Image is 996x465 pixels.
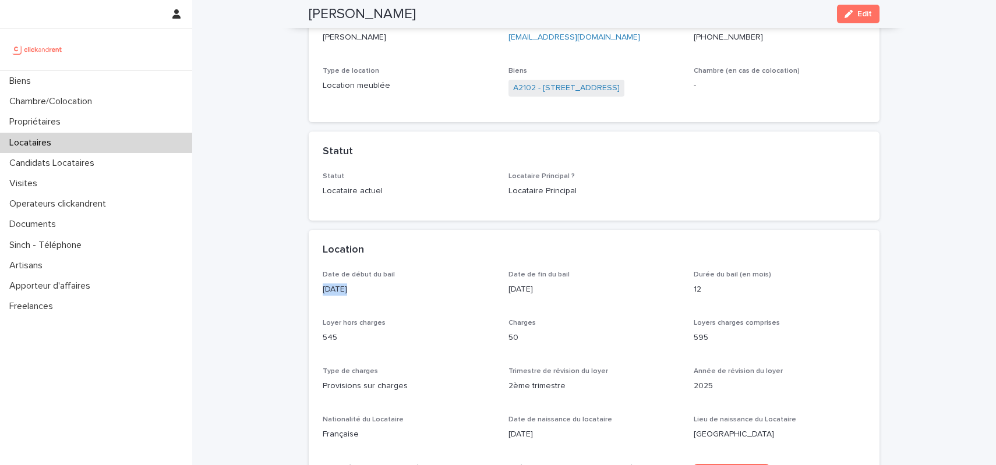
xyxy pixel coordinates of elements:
[5,178,47,189] p: Visites
[508,428,680,441] p: [DATE]
[5,96,101,107] p: Chambre/Colocation
[694,428,866,441] p: [GEOGRAPHIC_DATA]
[323,244,364,257] h2: Location
[508,68,527,74] span: Biens
[513,82,620,94] a: A2102 - [STREET_ADDRESS]
[323,320,386,326] span: Loyer hors charges
[5,198,115,210] p: Operateurs clickandrent
[508,185,680,197] p: Locataire Principal
[5,116,70,127] p: Propriétaires
[508,271,570,278] span: Date de fin du bail
[5,240,91,251] p: Sinch - Téléphone
[508,33,640,41] a: [EMAIL_ADDRESS][DOMAIN_NAME]
[323,380,495,392] p: Provisions sur charges
[694,416,796,423] span: Lieu de naissance du Locataire
[694,320,780,326] span: Loyers charges comprises
[857,10,872,18] span: Edit
[508,173,575,180] span: Locataire Principal ?
[508,320,536,326] span: Charges
[323,80,495,92] p: Location meublée
[5,158,104,169] p: Candidats Locataires
[694,33,763,41] ringoverc2c-number-84e06f14122c: [PHONE_NUMBER]
[9,38,66,61] img: UCB0brd3T0yccxBKYDjQ
[323,185,495,197] p: Locataire actuel
[323,271,395,278] span: Date de début du bail
[309,6,416,23] h2: [PERSON_NAME]
[5,76,40,87] p: Biens
[5,137,61,148] p: Locataires
[323,283,495,296] p: [DATE]
[5,281,100,292] p: Apporteur d'affaires
[323,145,353,158] h2: Statut
[323,173,344,180] span: Statut
[694,332,866,344] p: 595
[837,5,880,23] button: Edit
[5,219,65,230] p: Documents
[323,416,404,423] span: Nationalité du Locataire
[694,283,866,296] p: 12
[508,332,680,344] p: 50
[5,260,52,271] p: Artisans
[508,380,680,392] p: 2ème trimestre
[694,271,771,278] span: Durée du bail (en mois)
[694,368,783,375] span: Année de révision du loyer
[694,68,800,74] span: Chambre (en cas de colocation)
[5,301,62,312] p: Freelances
[323,368,378,375] span: Type de charges
[694,33,763,41] ringoverc2c-84e06f14122c: Call with Ringover
[508,368,608,375] span: Trimestre de révision du loyer
[323,68,379,74] span: Type de location
[323,332,495,344] p: 545
[508,283,680,296] p: [DATE]
[323,428,495,441] p: Française
[694,80,866,92] p: -
[508,416,612,423] span: Date de naissance du locataire
[694,380,866,392] p: 2025
[323,31,495,44] p: [PERSON_NAME]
